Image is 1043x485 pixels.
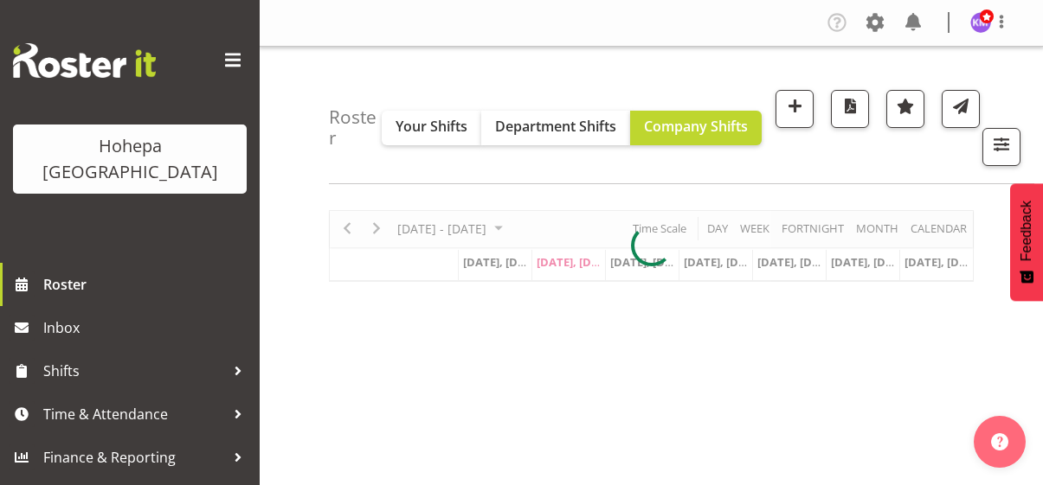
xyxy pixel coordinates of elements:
[970,12,991,33] img: kelly-morgan6119.jpg
[644,117,748,136] span: Company Shifts
[1010,183,1043,301] button: Feedback - Show survey
[831,90,869,128] button: Download a PDF of the roster according to the set date range.
[13,43,156,78] img: Rosterit website logo
[43,271,251,297] span: Roster
[43,358,225,384] span: Shifts
[43,401,225,427] span: Time & Attendance
[942,90,980,128] button: Send a list of all shifts for the selected filtered period to all rostered employees.
[329,107,382,148] h4: Roster
[982,128,1020,166] button: Filter Shifts
[991,433,1008,450] img: help-xxl-2.png
[30,133,229,185] div: Hohepa [GEOGRAPHIC_DATA]
[43,315,251,341] span: Inbox
[396,117,467,136] span: Your Shifts
[382,111,481,145] button: Your Shifts
[630,111,762,145] button: Company Shifts
[1019,201,1034,261] span: Feedback
[886,90,924,128] button: Highlight an important date within the roster.
[495,117,616,136] span: Department Shifts
[481,111,630,145] button: Department Shifts
[776,90,814,128] button: Add a new shift
[43,444,225,470] span: Finance & Reporting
